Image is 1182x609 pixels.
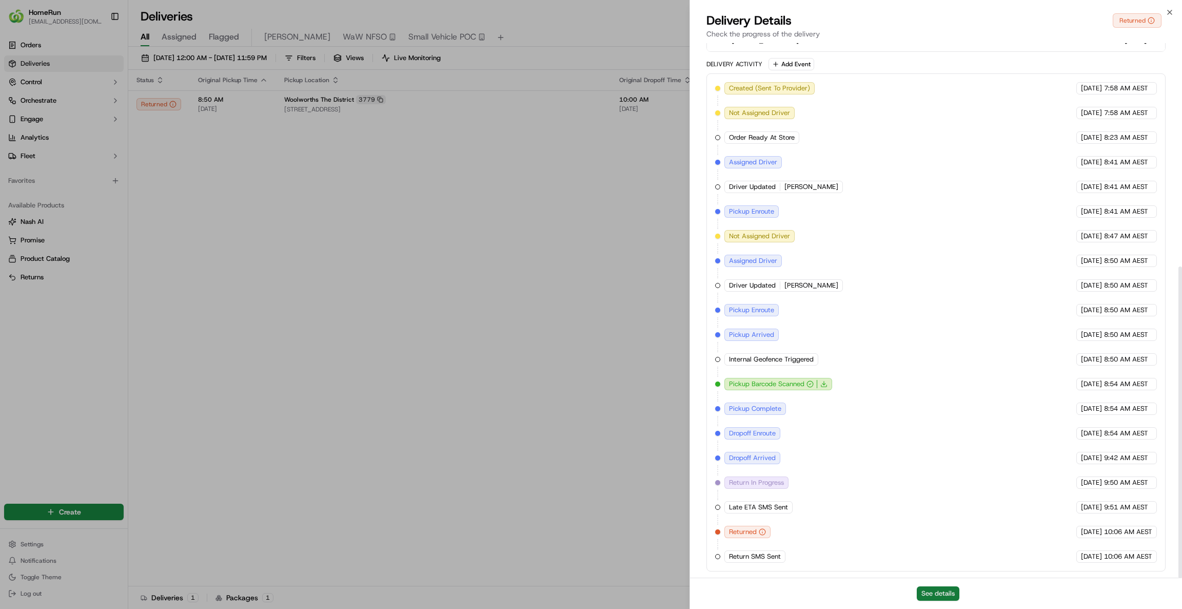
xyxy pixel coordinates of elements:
span: [DATE] [1081,429,1102,438]
span: [DATE] [1081,404,1102,413]
span: Driver Updated [729,281,776,290]
span: [DATE] [1081,133,1102,142]
span: 8:23 AM AEST [1104,133,1148,142]
span: Pickup Enroute [729,207,774,216]
span: [DATE] [1081,281,1102,290]
span: Return In Progress [729,478,784,487]
span: Pickup Barcode Scanned [729,379,804,389]
span: 8:50 AM AEST [1104,256,1148,265]
span: 8:41 AM AEST [1104,158,1148,167]
span: [PERSON_NAME] [784,281,838,290]
span: 8:50 AM AEST [1104,330,1148,339]
span: 10:06 AM AEST [1104,527,1152,537]
span: [DATE] [1081,355,1102,364]
span: Dropoff Arrived [729,453,776,463]
span: Dropoff Enroute [729,429,776,438]
span: [DATE] [1081,306,1102,315]
span: [DATE] [1081,84,1102,93]
span: Return SMS Sent [729,552,781,561]
span: Late ETA SMS Sent [729,503,788,512]
span: 9:50 AM AEST [1104,478,1148,487]
span: Returned [729,527,757,537]
span: 8:41 AM AEST [1104,182,1148,192]
span: Assigned Driver [729,158,777,167]
span: [DATE] [1081,182,1102,192]
div: Delivery Activity [706,60,762,68]
span: 8:50 AM AEST [1104,355,1148,364]
span: 7:58 AM AEST [1104,84,1148,93]
span: Pickup Complete [729,404,781,413]
span: [DATE] [1081,503,1102,512]
span: 10:06 AM AEST [1104,552,1152,561]
span: [PERSON_NAME] [784,182,838,192]
span: [DATE] [1081,453,1102,463]
span: [DATE] [1081,232,1102,241]
span: 9:42 AM AEST [1104,453,1148,463]
span: [DATE] [1081,256,1102,265]
span: [DATE] [1081,552,1102,561]
button: Pickup Barcode Scanned [729,379,814,389]
span: Assigned Driver [729,256,777,265]
span: Pickup Arrived [729,330,774,339]
span: 8:47 AM AEST [1104,232,1148,241]
span: Internal Geofence Triggered [729,355,814,364]
span: Delivery Details [706,12,792,29]
span: Driver Updated [729,182,776,192]
span: Created (Sent To Provider) [729,84,810,93]
span: 8:41 AM AEST [1104,207,1148,216]
button: Add Event [769,58,814,70]
span: 8:54 AM AEST [1104,429,1148,438]
span: 9:51 AM AEST [1104,503,1148,512]
span: Pickup Enroute [729,306,774,315]
button: Returned [1113,13,1161,28]
span: [DATE] [1081,330,1102,339]
span: [DATE] [1081,158,1102,167]
p: Check the progress of the delivery [706,29,1166,39]
span: 8:50 AM AEST [1104,281,1148,290]
span: Not Assigned Driver [729,108,790,118]
span: Not Assigned Driver [729,232,790,241]
span: [DATE] [1081,478,1102,487]
span: 8:54 AM AEST [1104,404,1148,413]
button: See details [917,586,959,601]
span: 7:58 AM AEST [1104,108,1148,118]
span: Order Ready At Store [729,133,795,142]
span: [DATE] [1081,527,1102,537]
span: [DATE] [1081,207,1102,216]
span: 8:54 AM AEST [1104,379,1148,389]
span: 8:50 AM AEST [1104,306,1148,315]
span: [DATE] [1081,108,1102,118]
span: [DATE] [1081,379,1102,389]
